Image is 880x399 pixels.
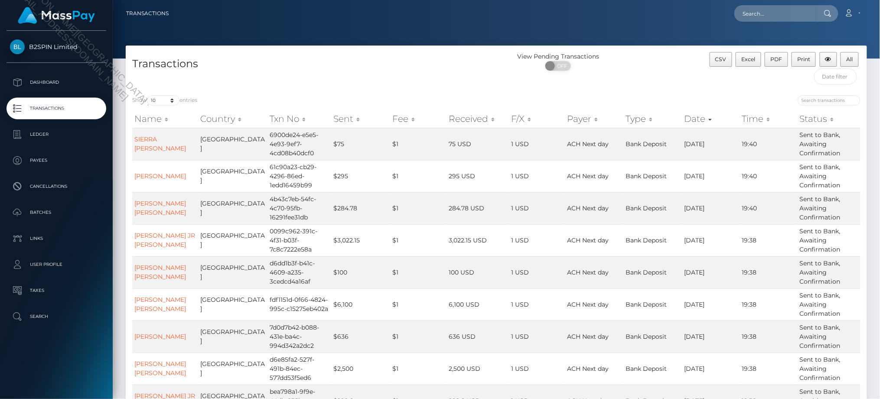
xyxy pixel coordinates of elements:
span: ACH Next day [567,140,609,148]
span: ACH Next day [567,333,609,340]
td: 19:40 [740,128,797,160]
td: Sent to Bank, Awaiting Confirmation [798,160,860,192]
td: 7d0d7b42-b088-431e-ba4c-994d342a2dc2 [267,321,331,353]
td: [DATE] [682,321,740,353]
a: User Profile [7,254,106,275]
button: All [841,52,859,67]
td: Bank Deposit [623,353,682,385]
button: PDF [765,52,788,67]
td: Bank Deposit [623,288,682,321]
span: B2SPIN Limited [7,43,106,51]
span: PDF [770,56,782,62]
th: Type: activate to sort column ascending [623,110,682,128]
td: [GEOGRAPHIC_DATA] [198,353,267,385]
td: 6,100 USD [447,288,509,321]
td: d6e85fa2-527f-491b-84ec-577dd53f5ed6 [267,353,331,385]
p: Dashboard [10,76,103,89]
p: Search [10,310,103,323]
td: [GEOGRAPHIC_DATA] [198,321,267,353]
td: Sent to Bank, Awaiting Confirmation [798,128,860,160]
td: [DATE] [682,353,740,385]
td: $1 [390,192,447,224]
td: 1 USD [509,192,565,224]
td: [DATE] [682,160,740,192]
a: Transactions [126,4,169,23]
th: F/X: activate to sort column ascending [509,110,565,128]
th: Txn No: activate to sort column ascending [267,110,331,128]
span: ACH Next day [567,268,609,276]
button: Excel [736,52,761,67]
td: 636 USD [447,321,509,353]
td: $1 [390,256,447,288]
td: 1 USD [509,353,565,385]
td: 19:40 [740,192,797,224]
span: OFF [550,61,572,71]
a: Ledger [7,124,106,145]
a: [PERSON_NAME] [134,333,186,340]
td: [DATE] [682,224,740,256]
p: Cancellations [10,180,103,193]
span: ACH Next day [567,365,609,373]
td: [DATE] [682,128,740,160]
td: 0099c962-391c-4f31-b03f-7c8c7222e58a [267,224,331,256]
input: Search transactions [798,95,860,105]
a: [PERSON_NAME] [PERSON_NAME] [134,199,186,216]
td: Sent to Bank, Awaiting Confirmation [798,321,860,353]
span: Print [797,56,810,62]
td: $75 [331,128,390,160]
td: [GEOGRAPHIC_DATA] [198,192,267,224]
a: SIERRA [PERSON_NAME] [134,135,186,152]
div: View Pending Transactions [496,52,620,61]
span: ACH Next day [567,204,609,212]
td: $3,022.15 [331,224,390,256]
th: Sent: activate to sort column ascending [331,110,390,128]
td: Sent to Bank, Awaiting Confirmation [798,224,860,256]
td: d6dd1b3f-b41c-4609-a235-3cedcd4a16af [267,256,331,288]
button: CSV [710,52,733,67]
td: $100 [331,256,390,288]
td: [DATE] [682,192,740,224]
p: Transactions [10,102,103,115]
p: Ledger [10,128,103,141]
td: Sent to Bank, Awaiting Confirmation [798,192,860,224]
td: $1 [390,353,447,385]
a: Batches [7,202,106,223]
td: [DATE] [682,288,740,321]
select: Showentries [147,95,179,105]
p: Links [10,232,103,245]
td: $1 [390,160,447,192]
td: 295 USD [447,160,509,192]
td: Bank Deposit [623,192,682,224]
td: 75 USD [447,128,509,160]
td: Bank Deposit [623,224,682,256]
td: Sent to Bank, Awaiting Confirmation [798,256,860,288]
td: $295 [331,160,390,192]
th: Status: activate to sort column ascending [798,110,860,128]
td: 1 USD [509,256,565,288]
td: 1 USD [509,288,565,321]
td: 2,500 USD [447,353,509,385]
input: Date filter [814,69,857,85]
a: [PERSON_NAME] [134,172,186,180]
td: $1 [390,288,447,321]
input: Search... [734,5,816,22]
td: Sent to Bank, Awaiting Confirmation [798,353,860,385]
a: Dashboard [7,72,106,93]
td: $636 [331,321,390,353]
td: 3,022.15 USD [447,224,509,256]
td: 19:38 [740,224,797,256]
td: 284.78 USD [447,192,509,224]
a: Cancellations [7,176,106,197]
td: 19:38 [740,288,797,321]
td: 19:38 [740,353,797,385]
span: ACH Next day [567,172,609,180]
th: Payer: activate to sort column ascending [565,110,623,128]
td: 19:38 [740,256,797,288]
td: Bank Deposit [623,321,682,353]
p: Payees [10,154,103,167]
img: B2SPIN Limited [10,39,25,54]
td: 1 USD [509,128,565,160]
th: Name: activate to sort column ascending [132,110,198,128]
th: Fee: activate to sort column ascending [390,110,447,128]
td: $284.78 [331,192,390,224]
